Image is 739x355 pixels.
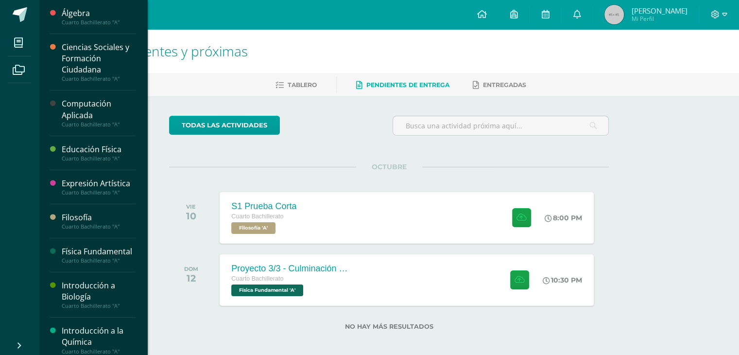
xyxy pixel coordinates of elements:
div: Cuarto Bachillerato "A" [62,75,136,82]
span: Entregadas [483,81,526,89]
a: Educación FísicaCuarto Bachillerato "A" [62,144,136,162]
a: todas las Actividades [169,116,280,135]
a: Introducción a BiologíaCuarto Bachillerato "A" [62,280,136,309]
a: Ciencias Sociales y Formación CiudadanaCuarto Bachillerato "A" [62,42,136,82]
a: Computación AplicadaCuarto Bachillerato "A" [62,98,136,127]
div: Cuarto Bachillerato "A" [62,223,136,230]
img: 45x45 [604,5,624,24]
a: FilosofíaCuarto Bachillerato "A" [62,212,136,230]
div: S1 Prueba Corta [231,201,296,212]
div: Computación Aplicada [62,98,136,121]
a: Expresión ArtísticaCuarto Bachillerato "A" [62,178,136,196]
span: Filosofía 'A' [231,222,275,234]
label: No hay más resultados [169,323,609,330]
div: Introducción a la Química [62,325,136,348]
div: VIE [186,203,196,210]
div: Cuarto Bachillerato "A" [62,189,136,196]
a: Tablero [275,77,317,93]
input: Busca una actividad próxima aquí... [393,116,608,135]
div: Filosofía [62,212,136,223]
div: Introducción a Biología [62,280,136,302]
div: Expresión Artística [62,178,136,189]
span: Tablero [288,81,317,89]
span: Pendientes de entrega [366,81,449,89]
span: Actividades recientes y próximas [51,42,248,60]
span: Mi Perfil [631,15,687,23]
div: Proyecto 3/3 - Culminación y Presentación [231,264,348,274]
div: 10 [186,210,196,222]
span: Cuarto Bachillerato [231,275,283,282]
div: Ciencias Sociales y Formación Ciudadana [62,42,136,75]
a: Entregadas [473,77,526,93]
div: Cuarto Bachillerato "A" [62,155,136,162]
div: Cuarto Bachillerato "A" [62,121,136,128]
div: Cuarto Bachillerato "A" [62,302,136,309]
div: 12 [184,272,198,284]
span: Física Fundamental 'A' [231,284,303,296]
span: Cuarto Bachillerato [231,213,283,220]
a: Pendientes de entrega [356,77,449,93]
div: DOM [184,266,198,272]
div: Cuarto Bachillerato "A" [62,19,136,26]
div: 10:30 PM [543,276,582,284]
div: Física Fundamental [62,246,136,257]
div: Álgebra [62,8,136,19]
a: Física FundamentalCuarto Bachillerato "A" [62,246,136,264]
a: Introducción a la QuímicaCuarto Bachillerato "A" [62,325,136,355]
div: Cuarto Bachillerato "A" [62,257,136,264]
div: 8:00 PM [545,213,582,222]
span: OCTUBRE [356,162,422,171]
div: Cuarto Bachillerato "A" [62,348,136,355]
div: Educación Física [62,144,136,155]
a: ÁlgebraCuarto Bachillerato "A" [62,8,136,26]
span: [PERSON_NAME] [631,6,687,16]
